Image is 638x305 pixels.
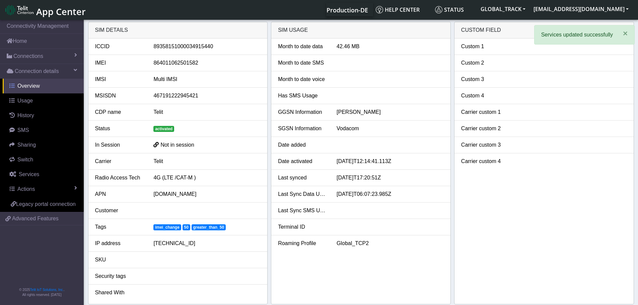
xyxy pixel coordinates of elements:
[19,171,39,177] span: Services
[36,5,86,18] span: App Center
[90,256,149,264] div: SKU
[332,125,449,133] div: Vodacom
[90,190,149,198] div: APN
[17,83,40,89] span: Overview
[17,186,35,192] span: Actions
[332,108,449,116] div: [PERSON_NAME]
[332,239,449,247] div: Global_TCP2
[148,174,266,182] div: 4G (LTE /CAT-M )
[17,127,29,133] span: SMS
[273,157,332,165] div: Date activated
[17,112,34,118] span: History
[376,6,383,13] img: knowledge.svg
[271,22,450,39] div: SIM usage
[5,5,33,15] img: logo-telit-cinterion-gw-new.png
[88,22,268,39] div: SIM details
[148,59,266,67] div: 864011062501582
[273,75,332,83] div: Month to date voice
[3,152,84,167] a: Switch
[273,223,332,231] div: Terminal ID
[432,3,477,16] a: Status
[90,43,149,51] div: ICCID
[456,59,515,67] div: Custom 2
[332,190,449,198] div: [DATE]T06:07:23.985Z
[327,6,368,14] span: Production-DE
[623,29,628,38] span: ×
[12,215,59,223] span: Advanced Features
[16,201,76,207] span: Legacy portal connection
[454,22,634,39] div: Custom field
[192,224,226,230] span: greater_than_50
[148,75,266,83] div: Multi IMSI
[373,3,432,16] a: Help center
[90,125,149,133] div: Status
[273,59,332,67] div: Month to date SMS
[3,93,84,108] a: Usage
[148,108,266,116] div: Telit
[148,43,266,51] div: 89358151000034915440
[90,207,149,215] div: Customer
[90,108,149,116] div: CDP name
[3,167,84,182] a: Services
[90,75,149,83] div: IMSI
[273,43,332,51] div: Month to date data
[273,108,332,116] div: GGSN Information
[456,75,515,83] div: Custom 3
[273,190,332,198] div: Last Sync Data Usage
[3,138,84,152] a: Sharing
[3,182,84,197] a: Actions
[456,43,515,51] div: Custom 1
[332,174,449,182] div: [DATE]T17:20:51Z
[529,3,633,15] button: [EMAIL_ADDRESS][DOMAIN_NAME]
[3,108,84,123] a: History
[616,25,634,42] button: Close
[148,92,266,100] div: 467191222945421
[456,108,515,116] div: Carrier custom 1
[90,272,149,280] div: Security tags
[273,174,332,182] div: Last synced
[541,31,613,39] p: Services updated successfully
[153,126,174,132] span: activated
[273,92,332,100] div: Has SMS Usage
[13,52,43,60] span: Connections
[332,43,449,51] div: 42.46 MB
[148,157,266,165] div: Telit
[17,142,36,148] span: Sharing
[456,157,515,165] div: Carrier custom 4
[273,207,332,215] div: Last Sync SMS Usage
[160,142,194,148] span: Not in session
[376,6,420,13] span: Help center
[17,98,33,103] span: Usage
[332,157,449,165] div: [DATE]T12:14:41.113Z
[456,141,515,149] div: Carrier custom 3
[90,92,149,100] div: MSISDN
[90,289,149,297] div: Shared With
[5,3,85,17] a: App Center
[477,3,529,15] button: GLOBAL_TRACK
[456,92,515,100] div: Custom 4
[90,174,149,182] div: Radio Access Tech
[148,239,266,247] div: [TECHNICAL_ID]
[273,141,332,149] div: Date added
[148,190,266,198] div: [DOMAIN_NAME]
[90,223,149,231] div: Tags
[90,239,149,247] div: IP address
[3,123,84,138] a: SMS
[30,288,64,292] a: Telit IoT Solutions, Inc.
[273,239,332,247] div: Roaming Profile
[3,79,84,93] a: Overview
[17,157,33,162] span: Switch
[435,6,442,13] img: status.svg
[153,224,181,230] span: imei_change
[15,67,59,75] span: Connection details
[90,59,149,67] div: IMEI
[90,157,149,165] div: Carrier
[183,224,190,230] span: 50
[456,125,515,133] div: Carrier custom 2
[435,6,464,13] span: Status
[273,125,332,133] div: SGSN Information
[90,141,149,149] div: In Session
[326,3,368,16] a: Your current platform instance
